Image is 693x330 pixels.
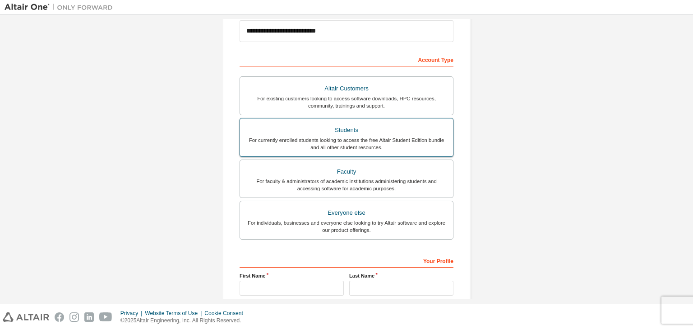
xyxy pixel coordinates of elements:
div: For existing customers looking to access software downloads, HPC resources, community, trainings ... [245,95,448,109]
label: First Name [240,272,344,279]
div: Account Type [240,52,453,66]
div: Students [245,124,448,137]
div: Altair Customers [245,82,448,95]
div: For individuals, businesses and everyone else looking to try Altair software and explore our prod... [245,219,448,234]
div: For currently enrolled students looking to access the free Altair Student Edition bundle and all ... [245,137,448,151]
img: instagram.svg [69,312,79,322]
img: linkedin.svg [84,312,94,322]
img: altair_logo.svg [3,312,49,322]
label: Last Name [349,272,453,279]
img: Altair One [5,3,117,12]
div: Everyone else [245,207,448,219]
div: For faculty & administrators of academic institutions administering students and accessing softwa... [245,178,448,192]
div: Privacy [120,310,145,317]
div: Cookie Consent [204,310,248,317]
img: youtube.svg [99,312,112,322]
div: Your Profile [240,253,453,268]
div: Website Terms of Use [145,310,204,317]
div: Faculty [245,165,448,178]
p: © 2025 Altair Engineering, Inc. All Rights Reserved. [120,317,249,325]
img: facebook.svg [55,312,64,322]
